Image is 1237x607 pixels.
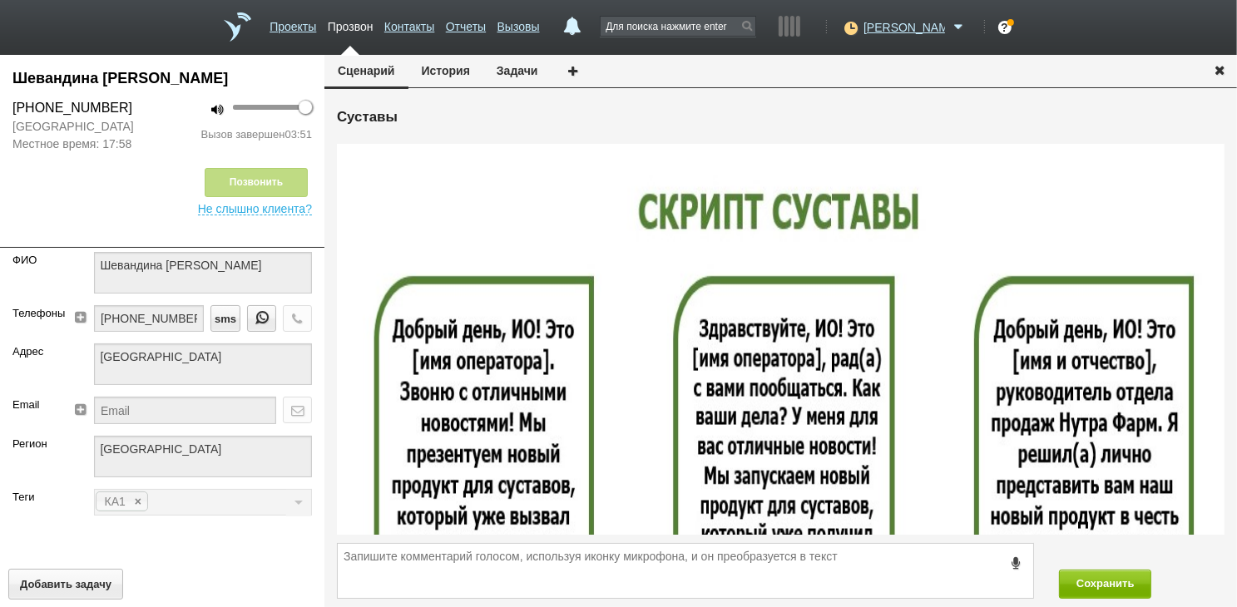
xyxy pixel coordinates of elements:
label: Теги [12,489,69,506]
label: Адрес [12,343,69,360]
a: Вызовы [497,12,540,36]
label: Телефоны [12,305,55,322]
a: Контакты [384,12,434,36]
div: [PHONE_NUMBER] [12,98,150,118]
input: телефон [94,305,204,332]
label: Email [12,397,55,413]
button: История [408,55,483,86]
div: Шевандина Валентина Михайловна [12,67,312,90]
span: Не слышно клиента? [198,197,312,215]
label: ФИО [12,252,69,269]
button: sms [210,305,240,332]
a: Отчеты [446,12,486,36]
input: Email [94,397,276,423]
a: Проекты [270,12,316,36]
span: [GEOGRAPHIC_DATA] [12,118,150,136]
a: Прозвон [328,12,374,36]
label: Регион [12,436,69,452]
a: На главную [224,12,251,42]
h5: Суставы [337,107,1225,127]
span: 03:51 [285,128,312,141]
span: Местное время: 17:58 [12,136,150,153]
button: Сохранить [1059,570,1151,599]
a: [PERSON_NAME] [863,17,967,34]
button: Задачи [483,55,552,86]
div: ? [998,21,1012,34]
span: [PERSON_NAME] [863,19,945,36]
button: Сценарий [324,55,408,89]
button: Добавить задачу [8,569,123,600]
input: Для поиска нажмите enter [601,17,755,36]
div: Вызов завершен [175,126,312,143]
